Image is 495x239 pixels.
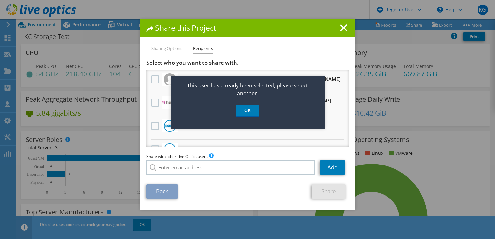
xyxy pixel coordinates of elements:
p: This user has already been selected, please select another. [171,82,325,97]
li: Recipients [193,45,213,54]
a: Add [320,160,345,175]
a: Share [312,184,346,199]
img: Logo [164,73,176,85]
h3: [PERSON_NAME][EMAIL_ADDRESS][PERSON_NAME][DOMAIN_NAME] [182,74,340,84]
h3: [PERSON_NAME][EMAIL_ADDRESS][PERSON_NAME][DOMAIN_NAME] [182,144,340,154]
span: Share with other Live Optics users [146,154,208,159]
img: Dell [164,120,176,132]
img: Logo [162,101,178,105]
a: OK [236,105,259,117]
img: Dell [164,143,176,155]
h1: Share this Project [146,24,349,32]
a: Back [146,184,178,199]
h3: Select who you want to share with. [146,59,349,66]
li: Sharing Options [151,45,182,53]
input: Enter email address [146,160,315,175]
